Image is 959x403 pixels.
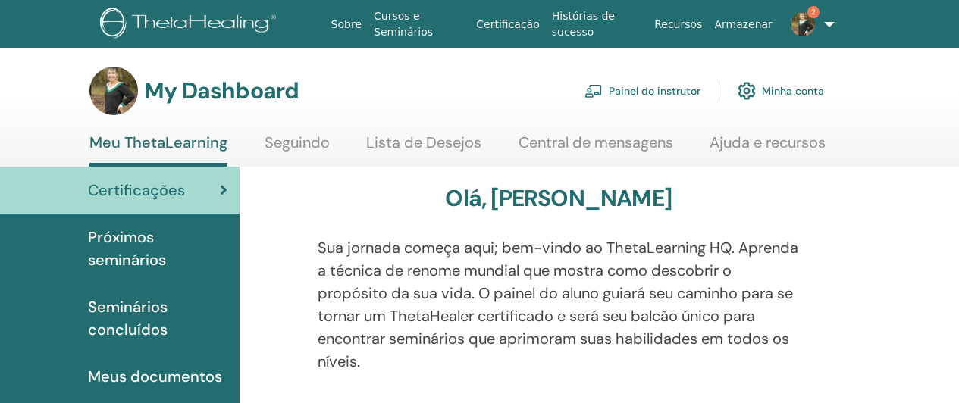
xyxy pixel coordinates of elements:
[89,133,227,167] a: Meu ThetaLearning
[265,133,330,163] a: Seguindo
[710,133,826,163] a: Ajuda e recursos
[366,133,481,163] a: Lista de Desejos
[318,236,800,373] p: Sua jornada começa aqui; bem-vindo ao ThetaLearning HQ. Aprenda a técnica de renome mundial que m...
[445,185,672,212] h3: Olá, [PERSON_NAME]
[88,295,227,341] span: Seminários concluídos
[738,74,824,108] a: Minha conta
[470,11,545,39] a: Certificação
[584,84,603,98] img: chalkboard-teacher.svg
[88,365,222,388] span: Meus documentos
[100,8,281,42] img: logo.png
[807,6,820,18] span: 2
[519,133,673,163] a: Central de mensagens
[88,226,227,271] span: Próximos seminários
[584,74,700,108] a: Painel do instrutor
[648,11,708,39] a: Recursos
[708,11,778,39] a: Armazenar
[89,67,138,115] img: default.jpg
[791,12,815,36] img: default.jpg
[325,11,368,39] a: Sobre
[738,78,756,104] img: cog.svg
[88,179,185,202] span: Certificações
[144,77,299,105] h3: My Dashboard
[368,2,470,46] a: Cursos e Seminários
[546,2,648,46] a: Histórias de sucesso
